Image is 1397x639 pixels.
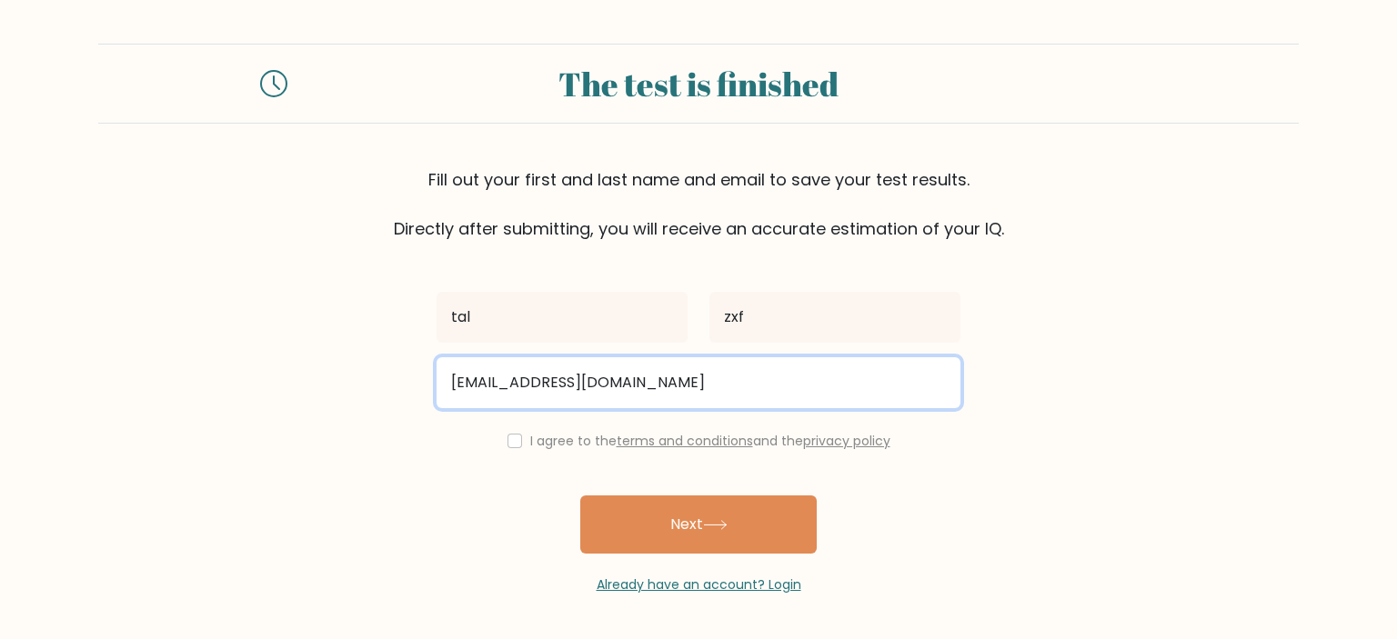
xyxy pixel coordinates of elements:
a: terms and conditions [617,432,753,450]
a: Already have an account? Login [597,575,801,594]
button: Next [580,495,817,554]
div: Fill out your first and last name and email to save your test results. Directly after submitting,... [98,167,1299,241]
a: privacy policy [803,432,890,450]
div: The test is finished [309,59,1088,108]
input: First name [437,292,688,343]
label: I agree to the and the [530,432,890,450]
input: Last name [709,292,960,343]
input: Email [437,357,960,408]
